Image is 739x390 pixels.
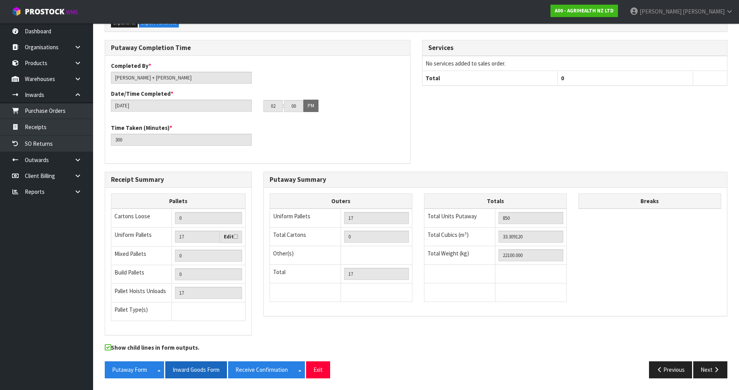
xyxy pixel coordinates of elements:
th: Outers [270,194,412,209]
span: 0 [561,74,564,82]
td: Cartons Loose [111,209,172,228]
img: cube-alt.png [12,7,21,16]
td: Mixed Pallets [111,246,172,265]
td: : [283,100,284,112]
td: Total Units Putaway [424,209,495,228]
td: Total Cubics (m³) [424,228,495,246]
h3: Services [428,44,722,52]
td: Uniform Pallets [270,209,341,228]
button: PM [303,100,318,112]
td: Build Pallets [111,265,172,283]
input: Time Taken [111,134,252,146]
label: Edit [224,233,238,241]
button: Exit [306,361,330,378]
span: [PERSON_NAME] [683,8,725,15]
td: Total Cartons [270,228,341,246]
th: Pallets [111,194,246,209]
td: No services added to sales order. [422,56,727,71]
label: Show child lines in form outputs. [105,343,199,354]
input: UNIFORM P LINES [344,212,409,224]
td: Total Weight (kg) [424,246,495,265]
input: Date/Time completed [111,100,252,112]
input: UNIFORM P + MIXED P + BUILD P [175,287,242,299]
h3: Putaway Completion Time [111,44,404,52]
button: Putaway Form [105,361,154,378]
input: TOTAL PACKS [344,268,409,280]
button: Next [693,361,727,378]
td: Total [270,265,341,283]
input: HH [263,100,283,112]
h3: Receipt Summary [111,176,246,183]
input: OUTERS TOTAL = CTN [344,231,409,243]
input: MM [284,100,303,112]
td: Pallet Type(s) [111,302,172,321]
td: Other(s) [270,246,341,265]
label: Completed By [111,62,151,70]
label: Time Taken (Minutes) [111,124,172,132]
h3: Putaway Summary [270,176,721,183]
input: Uniform Pallets [175,231,220,243]
a: A00 - AGRIHEALTH NZ LTD [550,5,618,17]
th: Total [422,71,558,85]
th: Totals [424,194,566,209]
small: WMS [66,9,78,16]
button: Previous [649,361,692,378]
button: Inward Goods Form [165,361,227,378]
strong: A00 - AGRIHEALTH NZ LTD [555,7,614,14]
th: Breaks [578,194,721,209]
span: [PERSON_NAME] [640,8,682,15]
label: Date/Time Completed [111,90,173,98]
input: Manual [175,250,242,262]
button: Receive Confirmation [228,361,295,378]
td: Uniform Pallets [111,228,172,247]
input: Manual [175,268,242,280]
input: Manual [175,212,242,224]
span: ProStock [25,7,64,17]
td: Pallet Hoists Unloads [111,283,172,302]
